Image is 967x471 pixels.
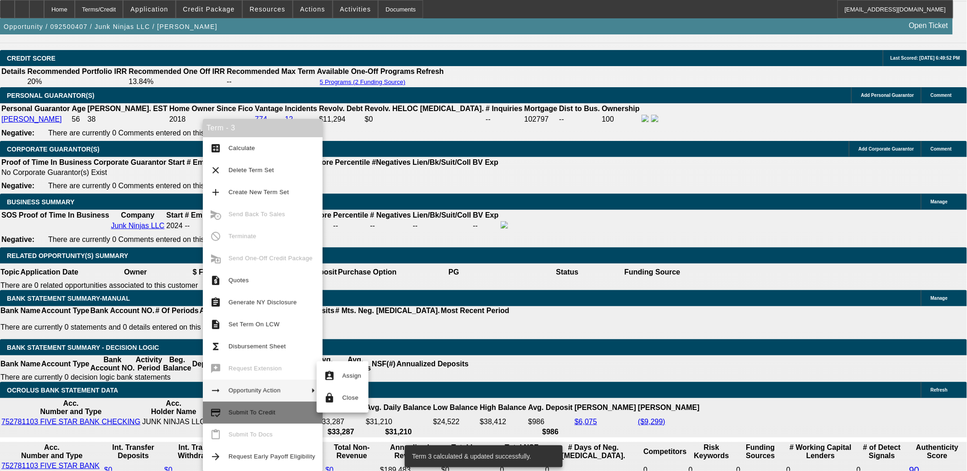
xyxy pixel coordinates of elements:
[48,129,243,137] span: There are currently 0 Comments entered on this opportunity
[335,158,370,166] b: Percentile
[285,115,293,123] a: 12
[528,399,573,416] th: Avg. Deposit
[856,443,908,460] th: # of Detect Signals
[370,222,411,230] div: --
[162,355,191,373] th: Beg. Balance
[931,146,952,151] span: Comment
[318,427,364,437] th: $33,287
[624,264,681,281] th: Funding Source
[602,105,640,112] b: Ownership
[20,264,78,281] th: Application Date
[433,399,479,416] th: Low Balance
[210,187,221,198] mat-icon: add
[187,158,232,166] b: # Employees
[7,92,95,99] span: PERSONAL GUARANTOR(S)
[229,343,286,350] span: Disbursement Sheet
[285,105,317,112] b: Incidents
[333,211,368,219] b: Percentile
[135,355,163,373] th: Activity Period
[317,78,408,86] button: 5 Programs (2 Funding Source)
[210,319,221,330] mat-icon: description
[525,105,558,112] b: Mortgage
[41,355,90,373] th: Account Type
[861,93,914,98] span: Add Personal Guarantor
[229,277,249,284] span: Quotes
[226,77,316,86] td: --
[480,399,527,416] th: High Balance
[199,306,262,315] th: Avg. End Balance
[433,417,479,426] td: $24,522
[90,355,135,373] th: Bank Account NO.
[7,252,128,259] span: RELATED OPPORTUNITY(S) SUMMARY
[575,418,597,426] a: $6,075
[111,222,165,230] a: Junk Ninjas LLC
[1,443,103,460] th: Acc. Number and Type
[210,275,221,286] mat-icon: request_quote
[310,355,339,373] th: Avg. Balance
[333,0,378,18] button: Activities
[413,221,472,231] td: --
[293,0,332,18] button: Actions
[18,211,110,220] th: Proof of Time In Business
[688,443,735,460] th: Risk Keywords
[325,443,379,460] th: Total Non-Revenue
[41,306,90,315] th: Account Type
[397,264,510,281] th: PG
[485,114,523,124] td: --
[229,189,289,196] span: Create New Term Set
[545,443,642,460] th: # Days of Neg. [MEDICAL_DATA].
[155,306,199,315] th: # Of Periods
[931,296,948,301] span: Manage
[7,295,130,302] span: BANK STATEMENT SUMMARY-MANUAL
[238,115,243,123] a: --
[1,418,140,426] a: 752781103 FIVE STAR BANK CHECKING
[169,115,186,123] span: 2018
[229,299,297,306] span: Generate NY Disclosure
[203,119,323,137] div: Term - 3
[210,143,221,154] mat-icon: calculate
[164,443,235,460] th: Int. Transfer Withdrawals
[365,399,432,416] th: Avg. Daily Balance
[94,158,166,166] b: Corporate Guarantor
[371,355,396,373] th: NSF(#)
[473,211,499,219] b: BV Exp
[121,211,155,219] b: Company
[72,105,85,112] b: Age
[340,6,371,13] span: Activities
[337,264,397,281] th: Purchase Option
[1,399,141,416] th: Acc. Number and Type
[365,417,432,426] td: $31,210
[372,158,411,166] b: #Negatives
[229,453,315,460] span: Request Early Payoff Eligibility
[229,167,274,174] span: Delete Term Set
[27,67,127,76] th: Recommended Portfolio IRR
[319,105,363,112] b: Revolv. Debt
[87,114,168,124] td: 38
[335,306,441,315] th: # Mts. Neg. [MEDICAL_DATA].
[486,105,522,112] b: # Inquiries
[7,146,100,153] span: CORPORATE GUARANTOR(S)
[1,182,34,190] b: Negative:
[473,221,499,231] td: --
[166,211,183,219] b: Start
[48,182,243,190] span: There are currently 0 Comments entered on this opportunity
[166,221,183,231] td: 2024
[786,443,855,460] th: # Working Capital Lenders
[1,105,70,112] b: Personal Guarantor
[4,23,218,30] span: Opportunity / 092500407 / Junk Ninjas LLC / [PERSON_NAME]
[413,158,471,166] b: Lien/Bk/Suit/Coll
[906,18,952,34] a: Open Ticket
[528,417,573,426] td: $986
[192,355,224,373] th: Deposits
[931,93,952,98] span: Comment
[210,165,221,176] mat-icon: clear
[192,264,232,281] th: $ Financed
[643,443,687,460] th: Competitors
[27,77,127,86] td: 20%
[416,67,445,76] th: Refresh
[318,417,364,426] td: $33,287
[185,211,230,219] b: # Employees
[413,211,471,219] b: Lien/Bk/Suit/Coll
[405,445,559,467] div: Term 3 calculated & updated successfully.
[128,67,225,76] th: Recommended One Off IRR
